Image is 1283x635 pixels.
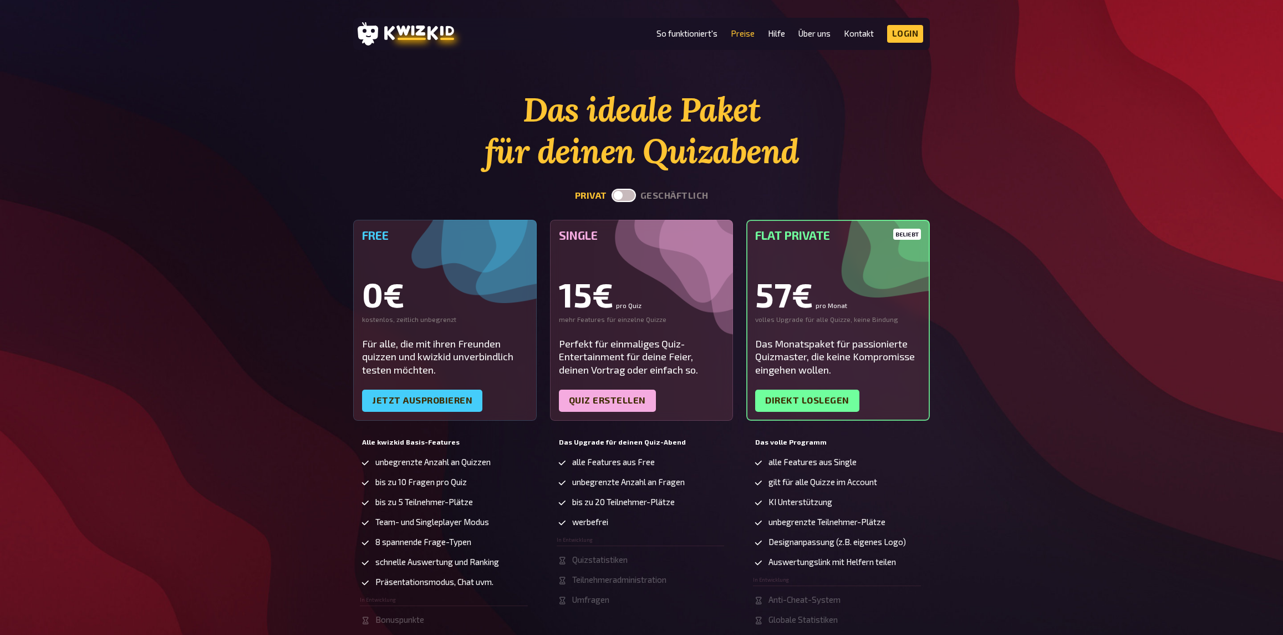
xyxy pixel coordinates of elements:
[559,337,725,376] div: Perfekt für einmaliges Quiz-Entertainment für deine Feier, deinen Vortrag oder einfach so.
[572,497,675,507] span: bis zu 20 Teilnehmer-Plätze
[362,390,482,412] a: Jetzt ausprobieren
[731,29,755,38] a: Preise
[768,457,857,467] span: alle Features aus Single
[755,337,921,376] div: Das Monatspaket für passionierte Quizmaster, die keine Kompromisse eingehen wollen.
[572,477,685,487] span: unbegrenzte Anzahl an Fragen
[816,302,847,309] small: pro Monat
[768,517,885,527] span: unbegrenzte Teilnehmer-Plätze
[375,577,493,587] span: Präsentationsmodus, Chat uvm.
[768,497,832,507] span: KI Unterstützung
[559,229,725,242] h5: Single
[360,597,396,603] span: In Entwicklung
[375,477,467,487] span: bis zu 10 Fragen pro Quiz
[798,29,831,38] a: Über uns
[572,555,628,565] span: Quizstatistiken
[375,615,424,624] span: Bonuspunkte
[559,390,656,412] a: Quiz erstellen
[375,457,491,467] span: unbegrenzte Anzahl an Quizzen
[362,278,528,311] div: 0€
[557,537,593,543] span: In Entwicklung
[375,557,499,567] span: schnelle Auswertung und Ranking
[755,315,921,324] div: volles Upgrade für alle Quizze, keine Bindung
[572,457,655,467] span: alle Features aus Free
[575,190,607,201] button: privat
[375,497,473,507] span: bis zu 5 Teilnehmer-Plätze
[559,278,725,311] div: 15€
[362,439,528,446] h5: Alle kwizkid Basis-Features
[844,29,874,38] a: Kontakt
[362,315,528,324] div: kostenlos, zeitlich unbegrenzt
[559,439,725,446] h5: Das Upgrade für deinen Quiz-Abend
[753,577,789,583] span: In Entwicklung
[755,439,921,446] h5: Das volle Programm
[353,89,930,172] h1: Das ideale Paket für deinen Quizabend
[768,29,785,38] a: Hilfe
[559,315,725,324] div: mehr Features für einzelne Quizze
[572,595,609,604] span: Umfragen
[768,557,896,567] span: Auswertungslink mit Helfern teilen
[656,29,717,38] a: So funktioniert's
[768,615,838,624] span: Globale Statistiken
[768,477,877,487] span: gilt für alle Quizze im Account
[572,575,666,584] span: Teilnehmeradministration
[362,229,528,242] h5: Free
[640,190,709,201] button: geschäftlich
[616,302,641,309] small: pro Quiz
[768,537,906,547] span: Designanpassung (z.B. eigenes Logo)
[887,25,924,43] a: Login
[755,278,921,311] div: 57€
[572,517,608,527] span: werbefrei
[375,537,471,547] span: 8 spannende Frage-Typen
[362,337,528,376] div: Für alle, die mit ihren Freunden quizzen und kwizkid unverbindlich testen möchten.
[755,390,859,412] a: Direkt loslegen
[768,595,841,604] span: Anti-Cheat-System
[755,229,921,242] h5: Flat Private
[375,517,489,527] span: Team- und Singleplayer Modus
